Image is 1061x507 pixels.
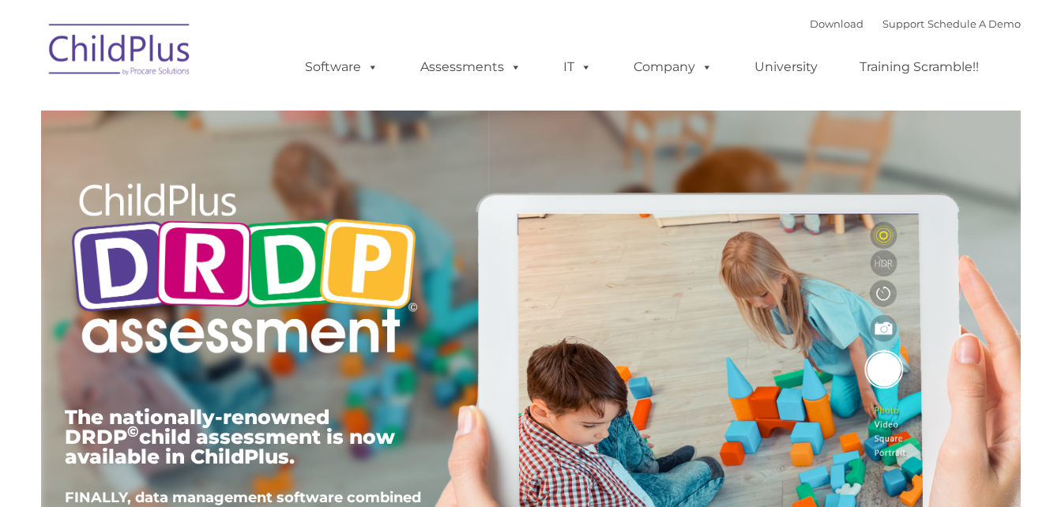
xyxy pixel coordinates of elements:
font: | [810,17,1021,30]
span: The nationally-renowned DRDP child assessment is now available in ChildPlus. [65,405,395,468]
img: ChildPlus by Procare Solutions [41,13,199,92]
a: Software [289,51,394,83]
a: Schedule A Demo [927,17,1021,30]
a: Training Scramble!! [844,51,995,83]
a: University [739,51,833,83]
a: Assessments [404,51,537,83]
a: Company [618,51,728,83]
a: Support [882,17,924,30]
sup: © [127,422,139,441]
img: Copyright - DRDP Logo Light [65,162,423,380]
a: Download [810,17,863,30]
a: IT [547,51,608,83]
